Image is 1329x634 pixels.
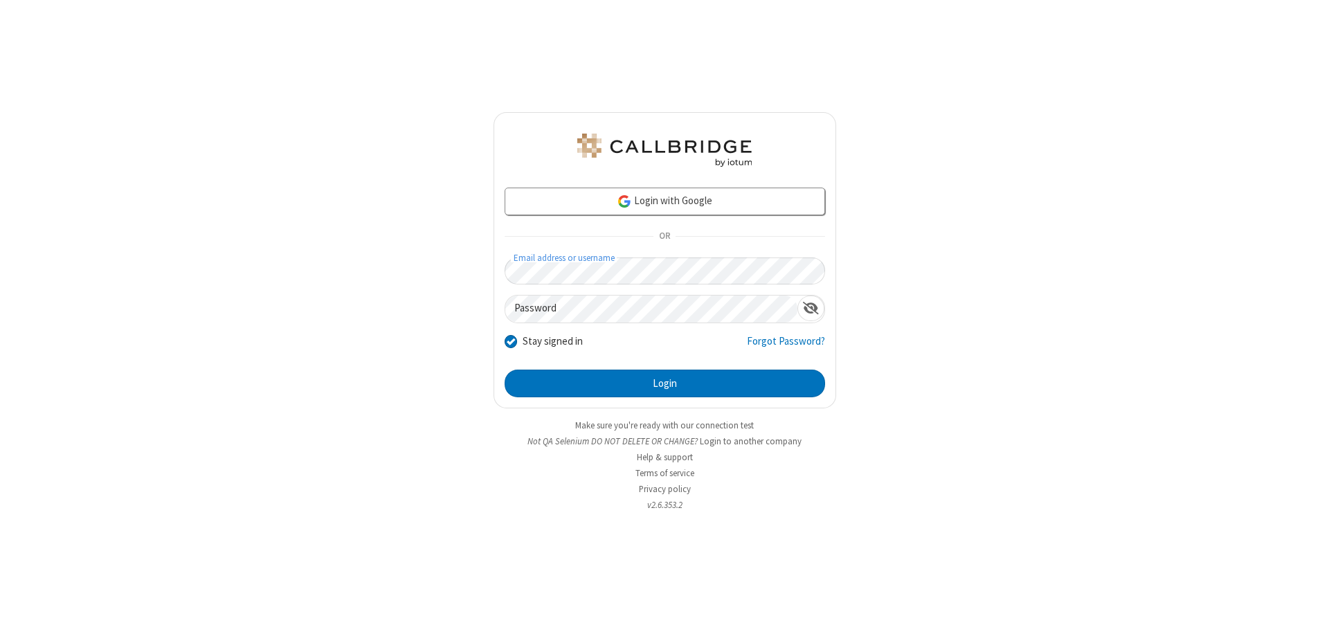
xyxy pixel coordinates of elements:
a: Make sure you're ready with our connection test [575,419,754,431]
a: Help & support [637,451,693,463]
input: Email address or username [505,257,825,284]
a: Login with Google [505,188,825,215]
a: Privacy policy [639,483,691,495]
button: Login [505,370,825,397]
button: Login to another company [700,435,802,448]
li: Not QA Selenium DO NOT DELETE OR CHANGE? [494,435,836,448]
img: QA Selenium DO NOT DELETE OR CHANGE [575,134,754,167]
a: Forgot Password? [747,334,825,360]
a: Terms of service [635,467,694,479]
span: OR [653,227,676,246]
input: Password [505,296,797,323]
li: v2.6.353.2 [494,498,836,511]
img: google-icon.png [617,194,632,209]
label: Stay signed in [523,334,583,350]
div: Show password [797,296,824,321]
